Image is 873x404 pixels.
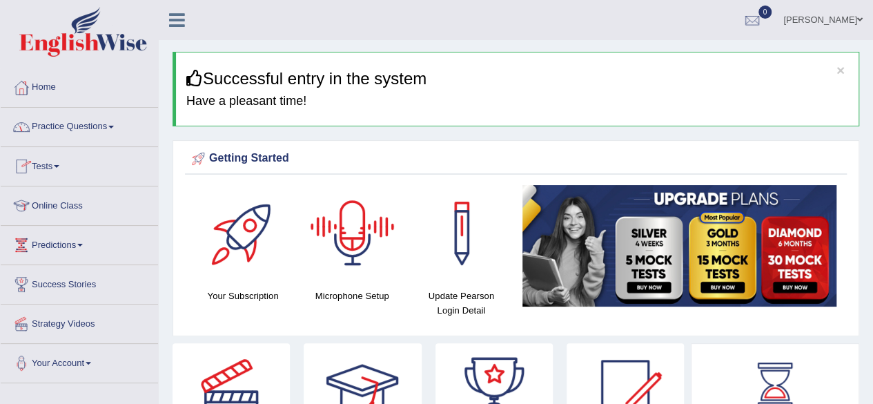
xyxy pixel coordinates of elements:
a: Tests [1,147,158,182]
a: Home [1,68,158,103]
a: Success Stories [1,265,158,300]
img: small5.jpg [522,185,836,307]
h4: Update Pearson Login Detail [413,289,509,318]
h4: Microphone Setup [304,289,400,303]
h4: Have a pleasant time! [186,95,848,108]
div: Getting Started [188,148,843,169]
h3: Successful entry in the system [186,70,848,88]
span: 0 [758,6,772,19]
h4: Your Subscription [195,289,291,303]
a: Practice Questions [1,108,158,142]
a: Your Account [1,344,158,378]
a: Predictions [1,226,158,260]
a: Strategy Videos [1,305,158,339]
button: × [836,63,845,77]
a: Online Class [1,186,158,221]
